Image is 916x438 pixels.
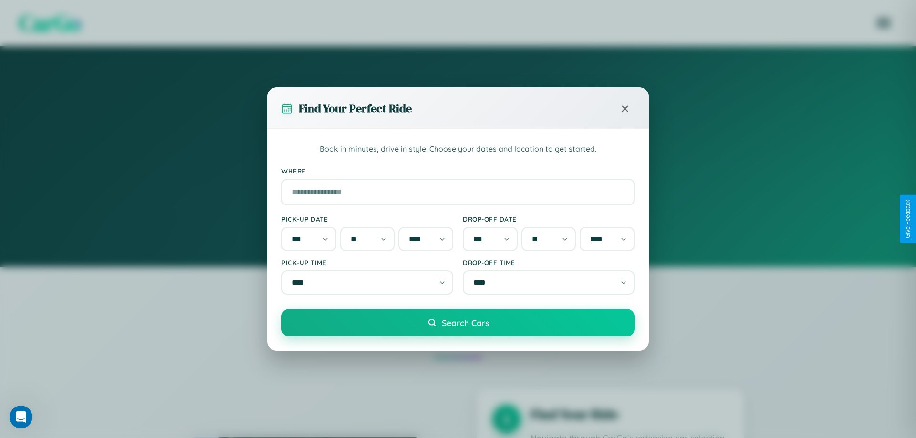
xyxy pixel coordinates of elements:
[463,258,635,266] label: Drop-off Time
[442,317,489,328] span: Search Cars
[281,167,635,175] label: Where
[299,101,412,116] h3: Find Your Perfect Ride
[281,215,453,223] label: Pick-up Date
[281,309,635,336] button: Search Cars
[463,215,635,223] label: Drop-off Date
[281,143,635,155] p: Book in minutes, drive in style. Choose your dates and location to get started.
[281,258,453,266] label: Pick-up Time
